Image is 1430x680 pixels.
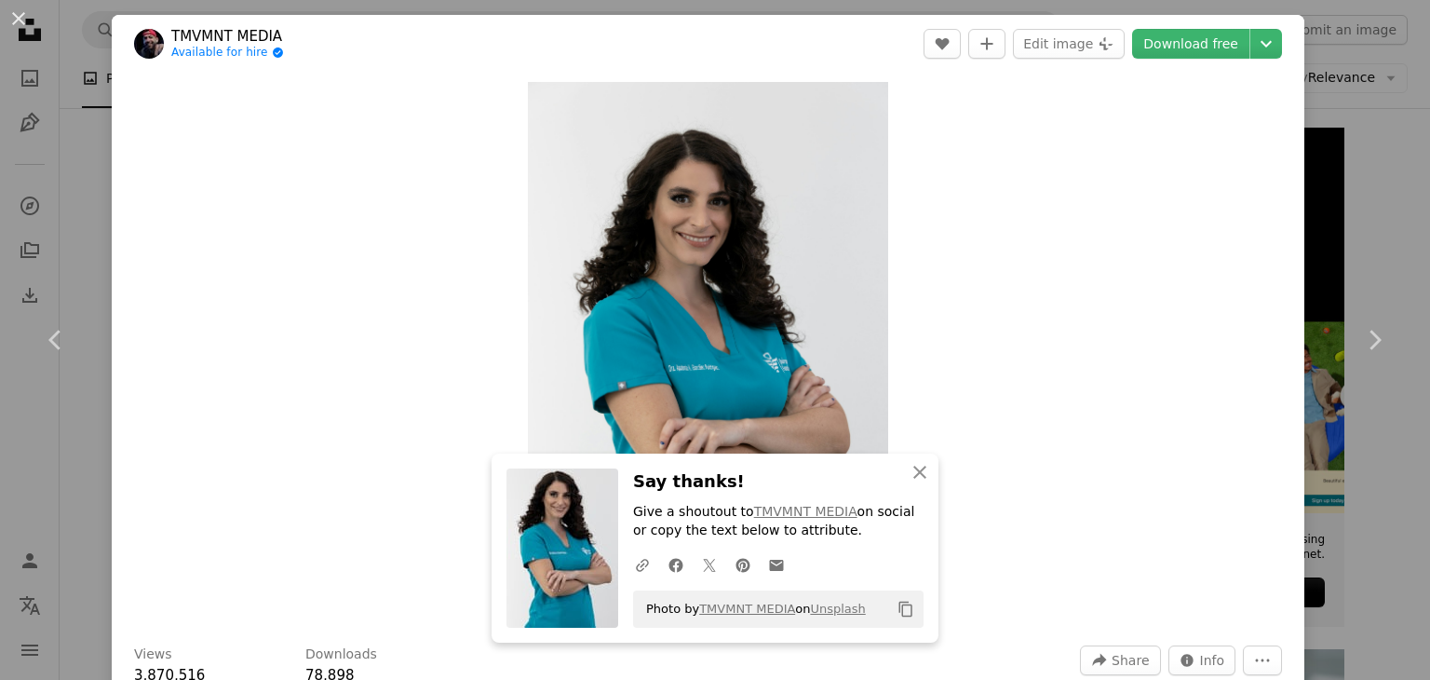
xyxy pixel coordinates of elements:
[1080,646,1160,675] button: Share this image
[890,593,922,625] button: Copy to clipboard
[699,602,795,616] a: TMVMNT MEDIA
[528,82,888,623] img: woman in blue crew neck t-shirt smiling
[171,46,284,61] a: Available for hire
[633,503,924,540] p: Give a shoutout to on social or copy the text below to attribute.
[1318,251,1430,429] a: Next
[968,29,1005,59] button: Add to Collection
[1200,646,1225,674] span: Info
[528,82,888,623] button: Zoom in on this image
[1250,29,1282,59] button: Choose download size
[134,29,164,59] img: Go to TMVMNT MEDIA's profile
[637,594,866,624] span: Photo by on
[134,646,172,664] h3: Views
[1243,646,1282,675] button: More Actions
[1013,29,1125,59] button: Edit image
[810,602,865,616] a: Unsplash
[1132,29,1249,59] a: Download free
[760,546,793,583] a: Share over email
[1168,646,1236,675] button: Stats about this image
[171,27,284,46] a: TMVMNT MEDIA
[1112,646,1149,674] span: Share
[726,546,760,583] a: Share on Pinterest
[659,546,693,583] a: Share on Facebook
[693,546,726,583] a: Share on Twitter
[305,646,377,664] h3: Downloads
[924,29,961,59] button: Like
[754,504,857,519] a: TMVMNT MEDIA
[633,469,924,496] h3: Say thanks!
